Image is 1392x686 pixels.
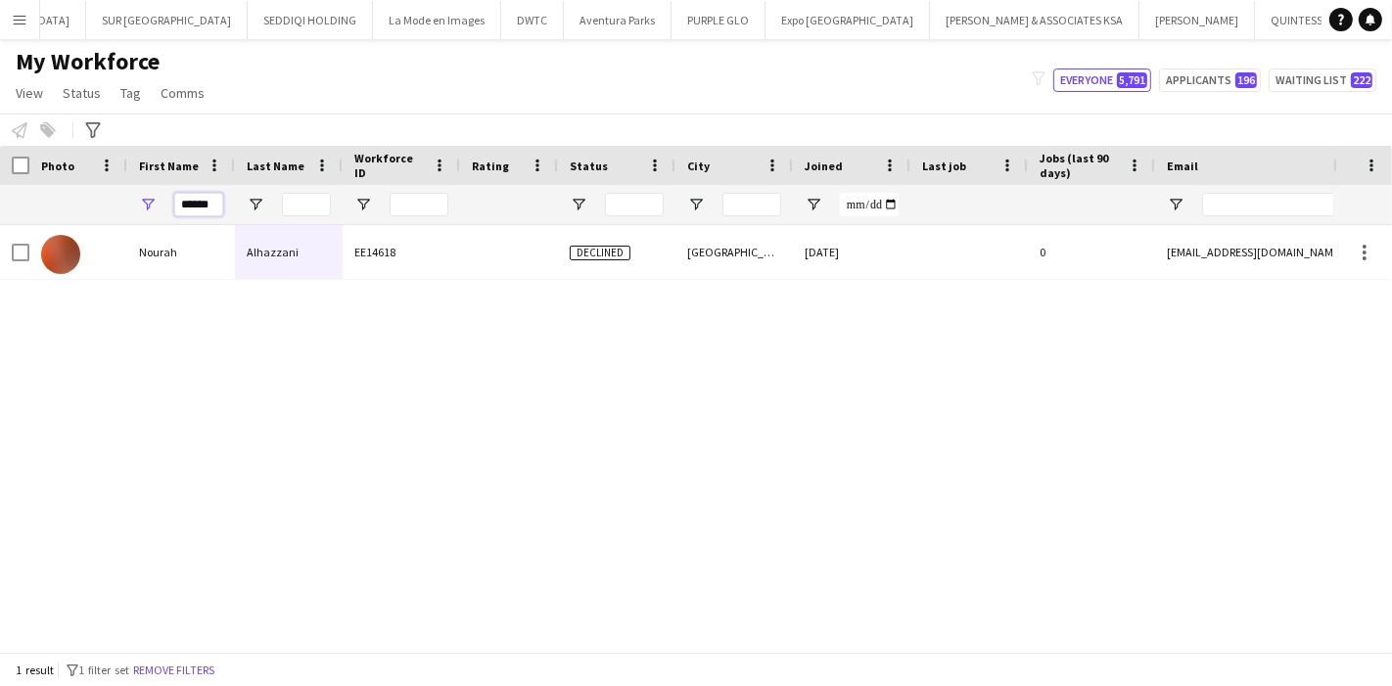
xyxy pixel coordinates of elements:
[282,193,331,216] input: Last Name Filter Input
[672,1,766,39] button: PURPLE GLO
[354,196,372,213] button: Open Filter Menu
[55,80,109,106] a: Status
[1269,69,1376,92] button: Waiting list222
[472,159,509,173] span: Rating
[564,1,672,39] button: Aventura Parks
[81,118,105,142] app-action-btn: Advanced filters
[354,151,425,180] span: Workforce ID
[63,84,101,102] span: Status
[41,159,74,173] span: Photo
[127,225,235,279] div: Nourah
[805,159,843,173] span: Joined
[687,159,710,173] span: City
[16,84,43,102] span: View
[1040,151,1120,180] span: Jobs (last 90 days)
[247,196,264,213] button: Open Filter Menu
[1167,196,1184,213] button: Open Filter Menu
[161,84,205,102] span: Comms
[120,84,141,102] span: Tag
[153,80,212,106] a: Comms
[174,193,223,216] input: First Name Filter Input
[1053,69,1151,92] button: Everyone5,791
[501,1,564,39] button: DWTC
[1351,72,1372,88] span: 222
[247,159,304,173] span: Last Name
[687,196,705,213] button: Open Filter Menu
[840,193,899,216] input: Joined Filter Input
[1235,72,1257,88] span: 196
[605,193,664,216] input: Status Filter Input
[766,1,930,39] button: Expo [GEOGRAPHIC_DATA]
[1117,72,1147,88] span: 5,791
[390,193,448,216] input: Workforce ID Filter Input
[922,159,966,173] span: Last job
[343,225,460,279] div: EE14618
[570,246,630,260] span: Declined
[129,660,218,681] button: Remove filters
[1139,1,1255,39] button: [PERSON_NAME]
[805,196,822,213] button: Open Filter Menu
[41,235,80,274] img: Nourah Alhazzani
[139,196,157,213] button: Open Filter Menu
[8,80,51,106] a: View
[373,1,501,39] button: La Mode en Images
[86,1,248,39] button: SUR [GEOGRAPHIC_DATA]
[248,1,373,39] button: SEDDIQI HOLDING
[78,663,129,677] span: 1 filter set
[722,193,781,216] input: City Filter Input
[139,159,199,173] span: First Name
[793,225,910,279] div: [DATE]
[16,47,160,76] span: My Workforce
[570,196,587,213] button: Open Filter Menu
[113,80,149,106] a: Tag
[1159,69,1261,92] button: Applicants196
[1028,225,1155,279] div: 0
[570,159,608,173] span: Status
[930,1,1139,39] button: [PERSON_NAME] & ASSOCIATES KSA
[235,225,343,279] div: Alhazzani
[675,225,793,279] div: [GEOGRAPHIC_DATA]
[1167,159,1198,173] span: Email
